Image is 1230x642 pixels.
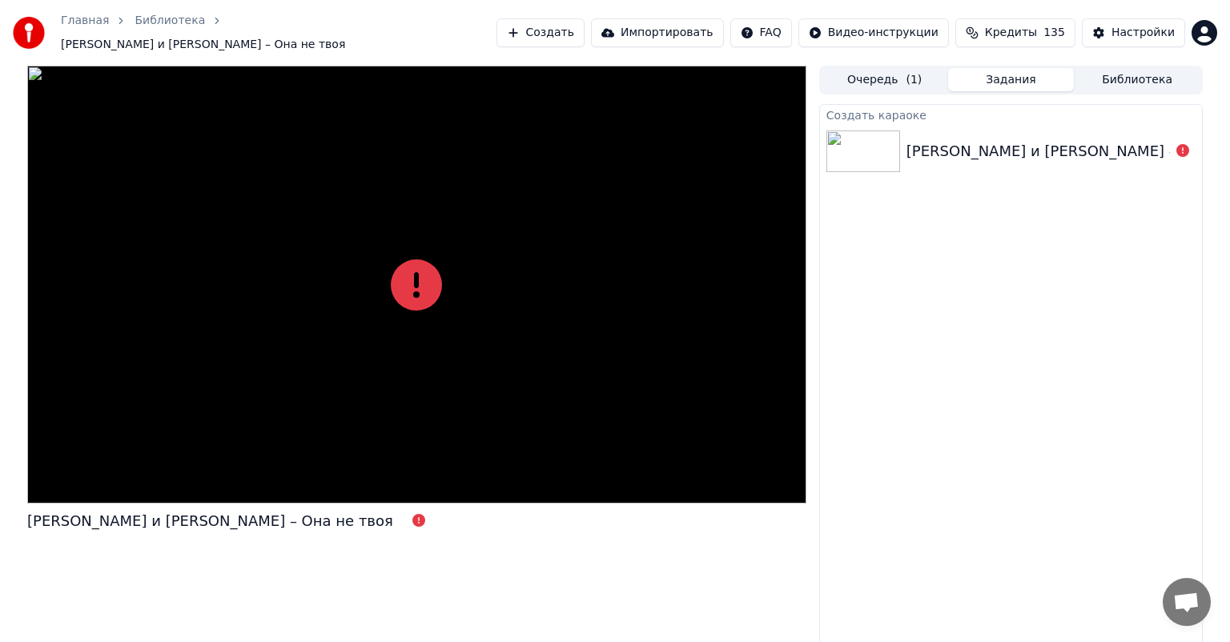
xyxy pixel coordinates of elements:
button: Импортировать [591,18,724,47]
a: Библиотека [135,13,205,29]
button: Видео-инструкции [798,18,949,47]
button: Задания [948,68,1075,91]
button: Очередь [822,68,948,91]
div: Открытый чат [1163,578,1211,626]
button: FAQ [730,18,792,47]
button: Настройки [1082,18,1185,47]
div: Создать караоке [820,105,1202,124]
button: Кредиты135 [955,18,1075,47]
img: youka [13,17,45,49]
a: Главная [61,13,109,29]
div: Настройки [1111,25,1175,41]
span: 135 [1043,25,1065,41]
span: [PERSON_NAME] и [PERSON_NAME] – Она не твоя [61,37,345,53]
nav: breadcrumb [61,13,496,53]
button: Создать [496,18,585,47]
button: Библиотека [1074,68,1200,91]
span: ( 1 ) [906,72,922,88]
div: [PERSON_NAME] и [PERSON_NAME] – Она не твоя [27,510,393,532]
span: Кредиты [985,25,1037,41]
